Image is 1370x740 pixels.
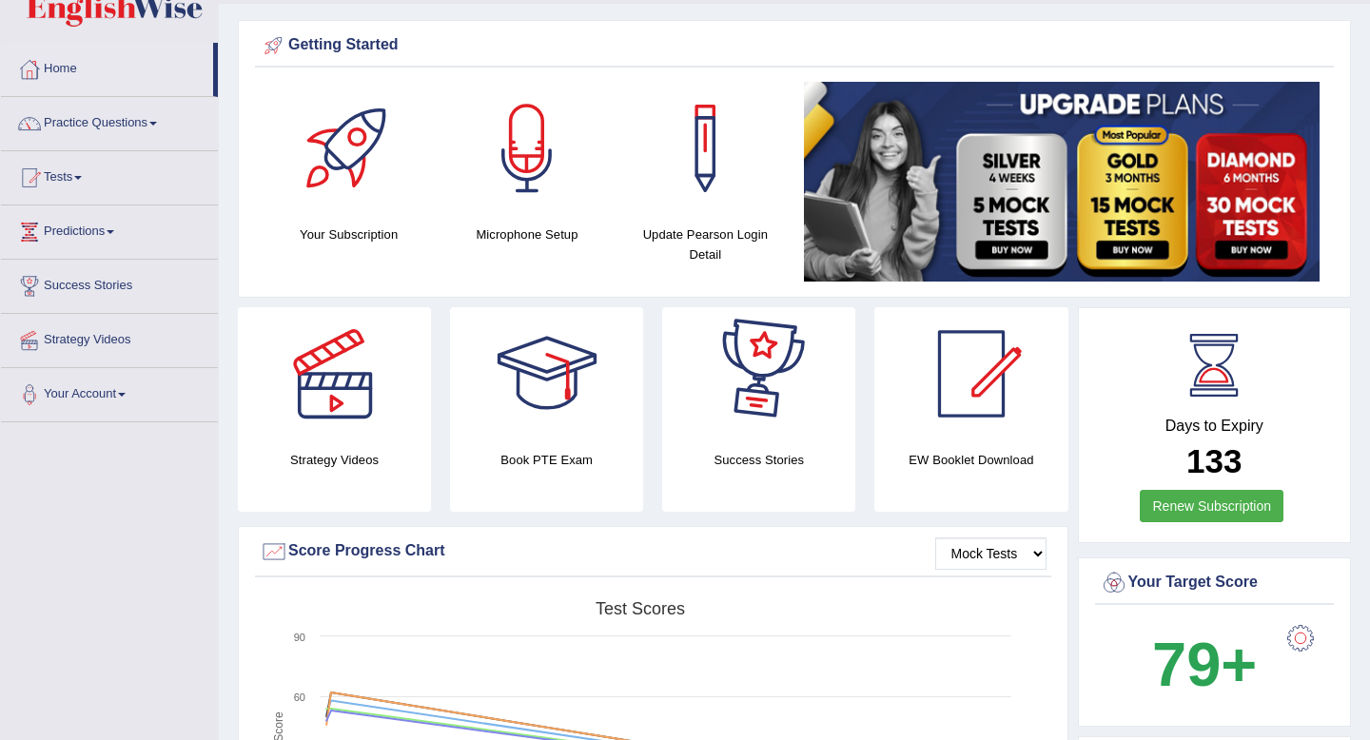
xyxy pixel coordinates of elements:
a: Predictions [1,205,218,253]
h4: EW Booklet Download [874,450,1067,470]
a: Success Stories [1,260,218,307]
h4: Days to Expiry [1100,418,1330,435]
img: small5.jpg [804,82,1320,282]
h4: Success Stories [662,450,855,470]
h4: Book PTE Exam [450,450,643,470]
h4: Your Subscription [269,224,428,244]
b: 79+ [1152,630,1257,699]
tspan: Test scores [596,599,685,618]
h4: Update Pearson Login Detail [626,224,785,264]
a: Strategy Videos [1,314,218,361]
a: Renew Subscription [1140,490,1283,522]
a: Practice Questions [1,97,218,145]
b: 133 [1186,442,1242,479]
a: Home [1,43,213,90]
a: Tests [1,151,218,199]
div: Your Target Score [1100,569,1330,597]
text: 60 [294,691,305,703]
h4: Microphone Setup [447,224,606,244]
text: 90 [294,632,305,643]
h4: Strategy Videos [238,450,431,470]
a: Your Account [1,368,218,416]
div: Score Progress Chart [260,537,1047,566]
div: Getting Started [260,31,1329,60]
